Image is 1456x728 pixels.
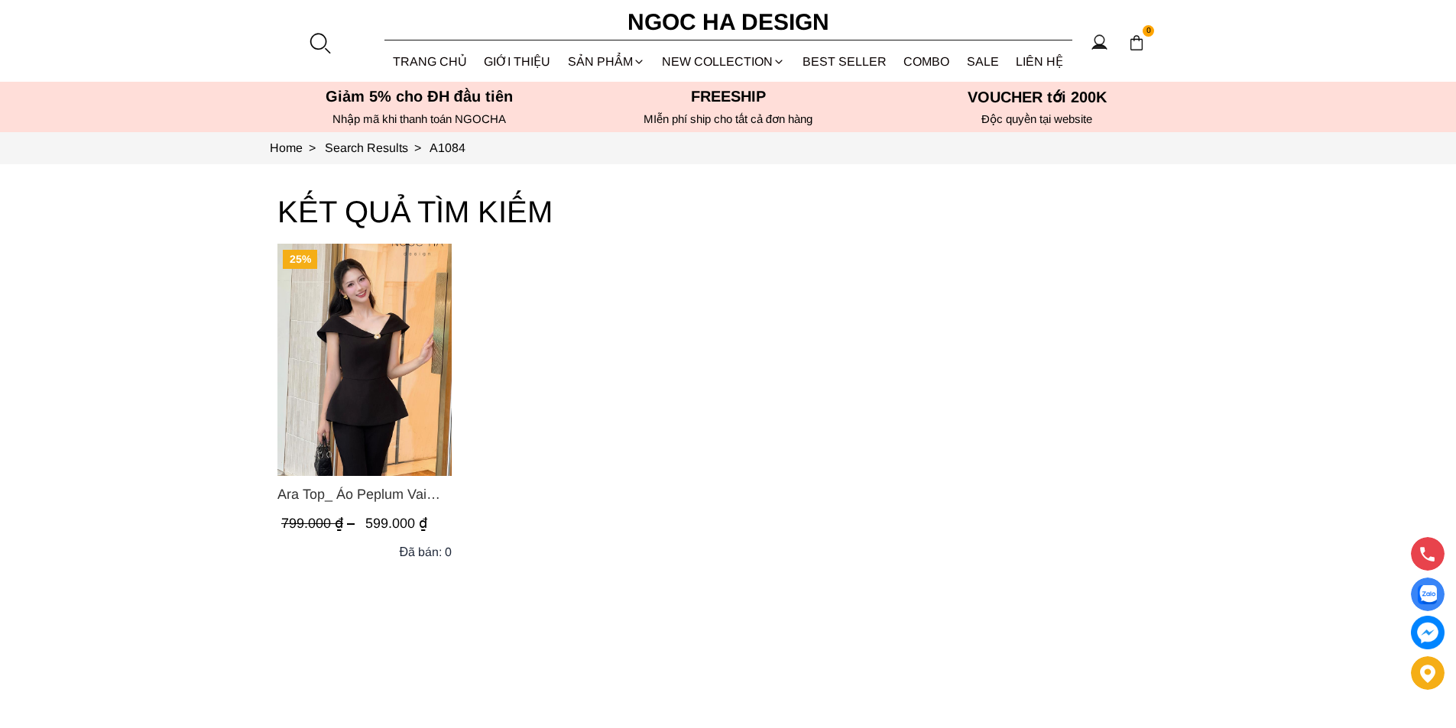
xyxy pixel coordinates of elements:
[332,112,506,125] font: Nhập mã khi thanh toán NGOCHA
[365,516,427,531] span: 599.000 ₫
[614,4,843,40] a: Ngoc Ha Design
[579,112,878,126] h6: MIễn phí ship cho tất cả đơn hàng
[281,516,358,531] span: 799.000 ₫
[887,88,1187,106] h5: VOUCHER tới 200K
[895,41,958,82] a: Combo
[399,542,452,561] div: Đã bán: 0
[958,41,1008,82] a: SALE
[430,141,465,154] a: Link to A1084
[1128,34,1145,51] img: img-CART-ICON-ksit0nf1
[277,244,452,476] a: Product image - Ara Top_ Áo Peplum Vai Lệch Đính Cúc Màu Đen A1084
[475,41,559,82] a: GIỚI THIỆU
[277,484,452,505] span: Ara Top_ Áo Peplum Vai Lệch Đính Cúc Màu Đen A1084
[326,88,513,105] font: Giảm 5% cho ĐH đầu tiên
[384,41,476,82] a: TRANG CHỦ
[1007,41,1072,82] a: LIÊN HỆ
[794,41,896,82] a: BEST SELLER
[1143,25,1155,37] span: 0
[303,141,322,154] span: >
[1418,585,1437,604] img: Display image
[277,187,1179,236] h3: KẾT QUẢ TÌM KIẾM
[277,244,452,476] img: Ara Top_ Áo Peplum Vai Lệch Đính Cúc Màu Đen A1084
[270,141,325,154] a: Link to Home
[325,141,430,154] a: Link to Search Results
[559,41,654,82] div: SẢN PHẨM
[277,484,452,505] a: Link to Ara Top_ Áo Peplum Vai Lệch Đính Cúc Màu Đen A1084
[887,112,1187,126] h6: Độc quyền tại website
[653,41,794,82] a: NEW COLLECTION
[691,88,766,105] font: Freeship
[1411,578,1445,611] a: Display image
[408,141,427,154] span: >
[1411,616,1445,649] a: messenger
